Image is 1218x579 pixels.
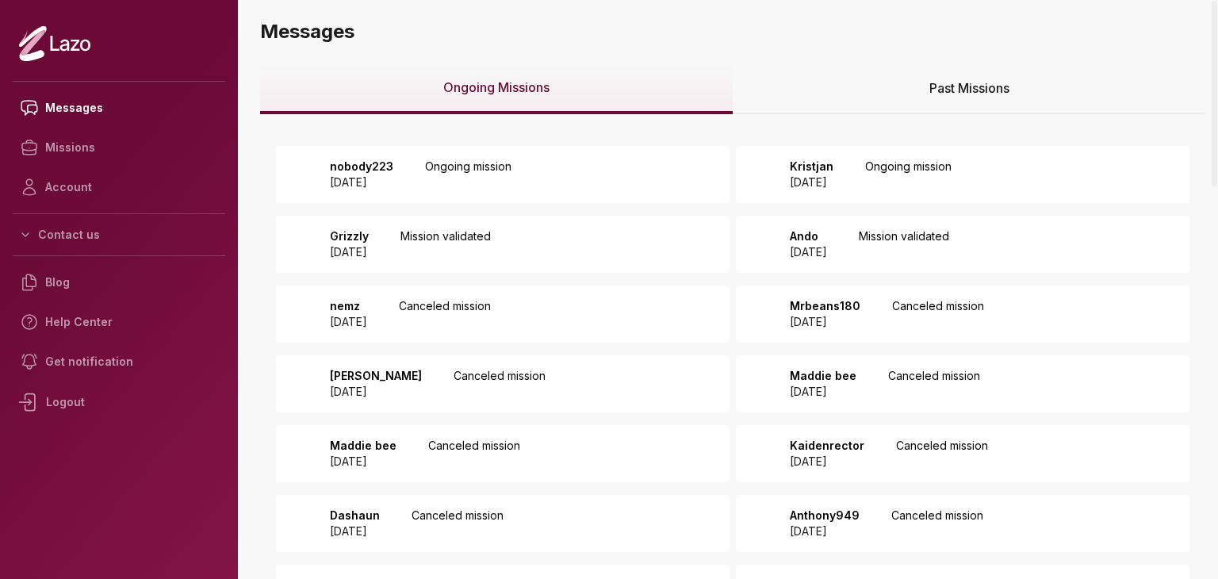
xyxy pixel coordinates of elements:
p: Maddie bee [790,368,856,384]
p: [DATE] [790,314,860,330]
a: Blog [13,263,225,302]
div: Logout [13,382,225,423]
p: Dashaun [330,508,380,523]
p: [DATE] [330,384,422,400]
p: [DATE] [790,174,833,190]
p: Canceled mission [888,368,980,400]
p: [DATE] [790,244,827,260]
a: Messages [13,88,225,128]
p: [DATE] [330,314,367,330]
p: Kristjan [790,159,833,174]
span: Ongoing Missions [443,78,550,97]
p: Canceled mission [399,298,491,330]
p: nobody223 [330,159,393,174]
p: [DATE] [330,523,380,539]
p: Canceled mission [892,298,984,330]
h3: Messages [260,19,1205,44]
p: Mrbeans180 [790,298,860,314]
p: Ongoing mission [425,159,511,190]
p: Canceled mission [428,438,520,470]
p: Canceled mission [454,368,546,400]
p: Canceled mission [891,508,983,539]
a: Account [13,167,225,207]
p: [DATE] [330,454,396,470]
a: Help Center [13,302,225,342]
a: Missions [13,128,225,167]
p: Canceled mission [896,438,988,470]
p: Ando [790,228,827,244]
p: Kaidenrector [790,438,864,454]
p: Anthony949 [790,508,860,523]
p: [DATE] [790,454,864,470]
p: Canceled mission [412,508,504,539]
p: [PERSON_NAME] [330,368,422,384]
p: [DATE] [790,384,856,400]
p: [DATE] [330,244,369,260]
p: Mission validated [859,228,949,260]
span: Past Missions [929,79,1009,98]
p: [DATE] [790,523,860,539]
p: Mission validated [400,228,491,260]
p: Ongoing mission [865,159,952,190]
p: Grizzly [330,228,369,244]
p: nemz [330,298,367,314]
p: Maddie bee [330,438,396,454]
button: Contact us [13,220,225,249]
a: Get notification [13,342,225,382]
p: [DATE] [330,174,393,190]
